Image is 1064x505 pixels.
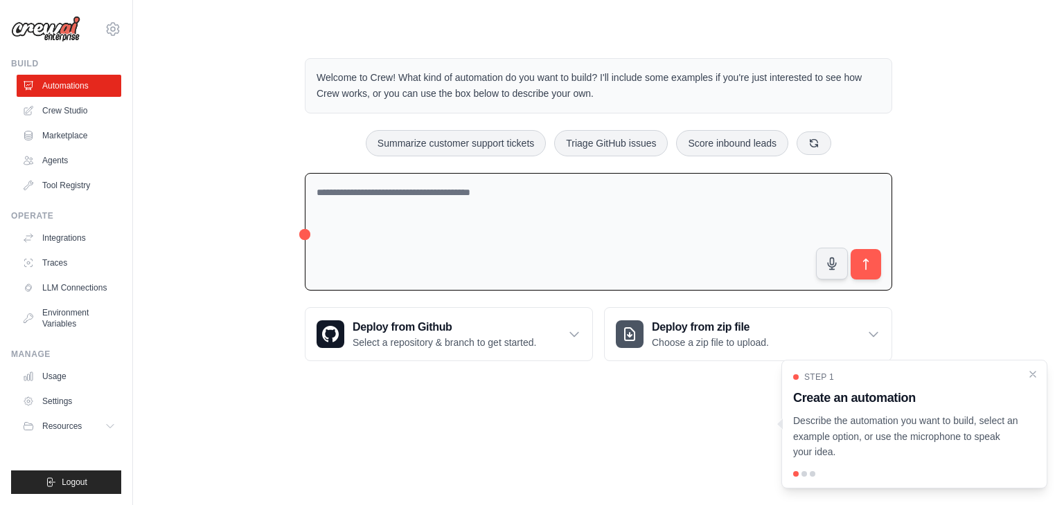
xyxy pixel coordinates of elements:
h3: Deploy from Github [353,319,536,336]
a: Tool Registry [17,174,121,196]
h3: Create an automation [793,388,1019,407]
p: Select a repository & branch to get started. [353,336,536,349]
a: Usage [17,365,121,387]
span: Logout [62,477,87,488]
div: Manage [11,349,121,360]
div: Build [11,58,121,69]
a: Automations [17,75,121,97]
button: Resources [17,415,121,437]
a: Crew Studio [17,100,121,122]
button: Summarize customer support tickets [366,130,546,156]
p: Choose a zip file to upload. [652,336,769,349]
span: Step 1 [804,371,834,383]
a: Settings [17,390,121,412]
a: Agents [17,149,121,172]
a: Integrations [17,227,121,249]
h3: Deploy from zip file [652,319,769,336]
button: Logout [11,470,121,494]
a: Environment Variables [17,302,121,335]
a: LLM Connections [17,277,121,299]
button: Score inbound leads [676,130,788,156]
p: Describe the automation you want to build, select an example option, or use the microphone to spe... [793,413,1019,460]
button: Triage GitHub issues [554,130,668,156]
button: Close walkthrough [1027,369,1038,380]
div: Operate [11,210,121,221]
a: Traces [17,252,121,274]
img: Logo [11,16,80,42]
span: Resources [42,421,82,432]
p: Welcome to Crew! What kind of automation do you want to build? I'll include some examples if you'... [317,70,880,102]
a: Marketplace [17,125,121,147]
